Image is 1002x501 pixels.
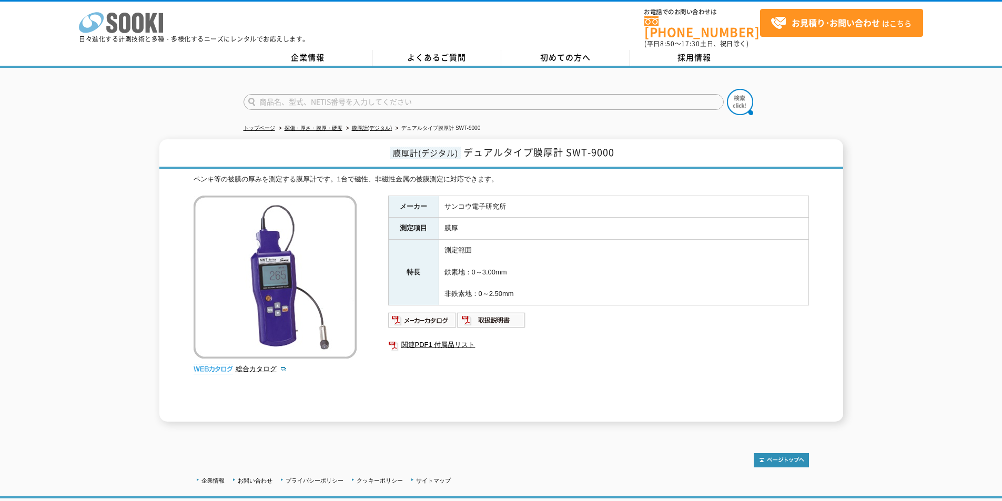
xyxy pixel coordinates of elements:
[644,9,760,15] span: お電話でのお問い合わせは
[390,147,461,159] span: 膜厚計(デジタル)
[457,312,526,329] img: 取扱説明書
[388,312,457,329] img: メーカーカタログ
[463,145,614,159] span: デュアルタイプ膜厚計 SWT-9000
[244,94,724,110] input: 商品名、型式、NETIS番号を入力してください
[236,365,287,373] a: 総合カタログ
[727,89,753,115] img: btn_search.png
[457,319,526,326] a: 取扱説明書
[501,50,630,66] a: 初めての方へ
[439,218,808,240] td: 膜厚
[244,125,275,131] a: トップページ
[388,218,439,240] th: 測定項目
[194,196,357,359] img: デュアルタイプ膜厚計 SWT-9000
[388,319,457,326] a: メーカーカタログ
[388,338,809,352] a: 関連PDF1 付属品リスト
[439,196,808,218] td: サンコウ電子研究所
[286,477,343,484] a: プライバシーポリシー
[644,39,748,48] span: (平日 ～ 土日、祝日除く)
[194,364,233,374] img: webカタログ
[439,240,808,305] td: 測定範囲 鉄素地：0～3.00mm 非鉄素地：0～2.50mm
[238,477,272,484] a: お問い合わせ
[357,477,403,484] a: クッキーポリシー
[792,16,880,29] strong: お見積り･お問い合わせ
[660,39,675,48] span: 8:50
[79,36,309,42] p: 日々進化する計測技術と多種・多様化するニーズにレンタルでお応えします。
[194,174,809,185] div: ペンキ等の被膜の厚みを測定する膜厚計です。1台で磁性、非磁性金属の被膜測定に対応できます。
[393,123,480,134] li: デュアルタイプ膜厚計 SWT-9000
[760,9,923,37] a: お見積り･お問い合わせはこちら
[644,16,760,38] a: [PHONE_NUMBER]
[754,453,809,467] img: トップページへ
[388,240,439,305] th: 特長
[285,125,342,131] a: 探傷・厚さ・膜厚・硬度
[244,50,372,66] a: 企業情報
[630,50,759,66] a: 採用情報
[540,52,591,63] span: 初めての方へ
[771,15,912,31] span: はこちら
[681,39,700,48] span: 17:30
[352,125,392,131] a: 膜厚計(デジタル)
[416,477,451,484] a: サイトマップ
[388,196,439,218] th: メーカー
[201,477,225,484] a: 企業情報
[372,50,501,66] a: よくあるご質問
